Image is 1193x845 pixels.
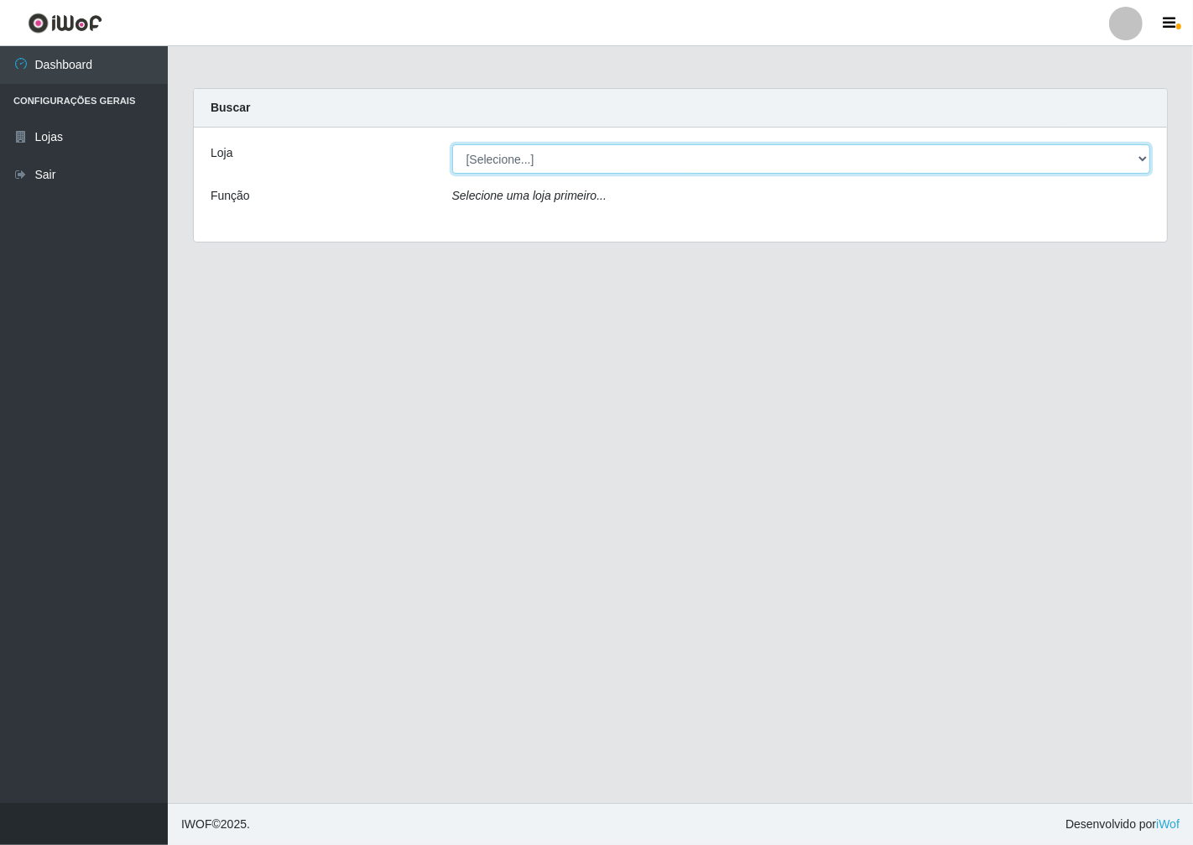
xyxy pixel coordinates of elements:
span: © 2025 . [181,816,250,833]
span: Desenvolvido por [1065,816,1180,833]
img: CoreUI Logo [28,13,102,34]
i: Selecione uma loja primeiro... [452,189,607,202]
strong: Buscar [211,101,250,114]
a: iWof [1156,817,1180,831]
span: IWOF [181,817,212,831]
label: Loja [211,144,232,162]
label: Função [211,187,250,205]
